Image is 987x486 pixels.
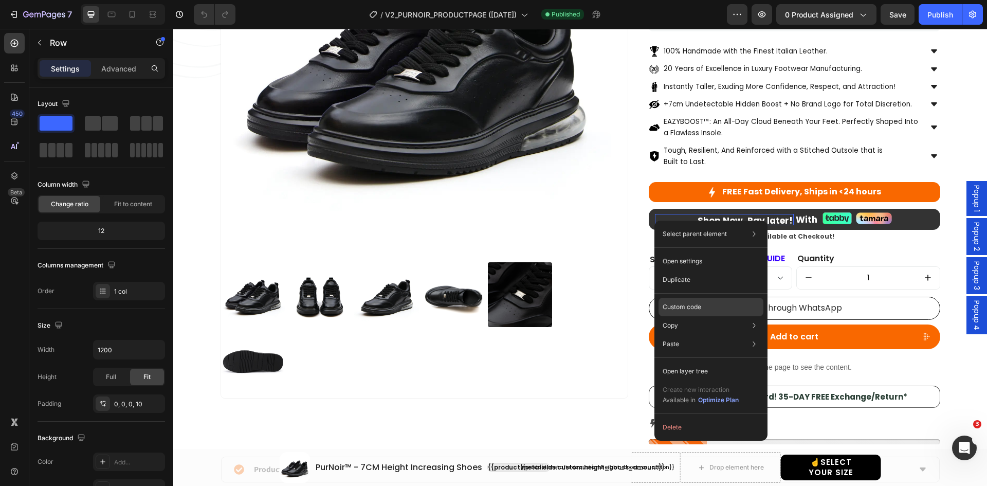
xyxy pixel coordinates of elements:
[663,385,739,395] p: Create new interaction
[173,29,987,486] iframe: To enrich screen reader interactions, please activate Accessibility in Grammarly extension settings
[597,303,645,314] div: Add to cart
[490,116,747,139] p: Tough, Resilient, And Reinforced with a Stitched Outsole that is Built to Last.
[315,435,346,443] div: {{product.metafields.custom.height_boost_amount}}
[248,233,313,298] img: L'EXUDE PurNoir height-increasing elevator casual shoes, color black, shown in a top view
[624,238,647,260] button: decrement
[743,238,766,260] button: increment
[659,418,763,437] button: Delete
[534,158,544,169] img: gempages_522798132132578229-fc455319-a25b-4e05-88f3-c5ee953ba455.png
[581,203,661,212] strong: Available at Checkout!
[549,156,708,171] p: FREE Fast Delivery, Ships in <24 hours
[181,233,246,298] img: L'EXUDE PurNoir height-increasing elevator casual shoes, color black, shown in a perspective view
[114,458,162,467] div: Add...
[143,372,151,382] span: Fit
[38,319,65,333] div: Size
[106,423,137,454] img: L'EXUDE PurNoir height-increasing elevator casual shoes, color black, shown in a perspective view
[608,426,708,452] a: ☝SELECTYOUR SIZE
[347,435,377,442] div: {{product.metafields.custom.height_boost_or_cotton}}
[663,396,696,404] span: Available in
[785,9,853,20] span: 0 product assigned
[798,232,809,261] span: Popup 3
[4,4,77,25] button: 7
[490,70,739,81] p: +7cm Undetectable Hidden Boost + No Brand Logo for Total Discretion.
[476,296,767,321] button: Add to cart
[683,184,719,195] img: Tamara icon
[114,287,162,296] div: 1 col
[10,110,25,118] div: 450
[51,200,88,209] span: Change ratio
[38,286,54,296] div: Order
[38,259,118,273] div: Columns management
[194,4,235,25] div: Undo/Redo
[919,4,962,25] button: Publish
[798,156,809,183] span: Popup 1
[798,193,809,222] span: Popup 2
[663,275,690,284] p: Duplicate
[663,257,702,266] p: Open settings
[315,233,379,298] img: L'EXUDE PurNoir height-increasing elevator casual shoes, color black, shown in a close-up view
[776,4,876,25] button: 0 product assigned
[40,224,163,238] div: 12
[476,268,767,291] a: Buy Through WhatsApp
[486,387,527,406] mark: HURRY!
[101,63,136,74] p: Advanced
[663,302,701,312] p: Custom code
[552,10,580,19] span: Published
[476,333,767,344] p: Publish the page to see the content.
[38,97,72,111] div: Layout
[490,52,722,64] p: Instantly Taller, Exuding More Confidence, Respect, and Attraction!
[48,233,113,298] img: L'EXUDE PurNoir height-increasing elevator casual shoes, color black, shown in a perspective view
[889,10,906,19] span: Save
[380,9,383,20] span: /
[114,233,179,298] img: L'EXUDE PurNoir height-increasing elevator casual shoes, color black, shown in a front view
[635,428,680,449] p: ☝SELECT YOUR SIZE
[114,200,152,209] span: Fit to content
[649,184,679,195] img: Tabby icon
[622,184,645,197] h2: With
[38,399,61,408] div: Padding
[663,367,708,376] p: Open layer tree
[798,272,809,301] span: Popup 4
[521,361,734,375] p: NO Risk, ALL reward! 35-DAY FREE Exchange/Return*
[67,8,72,21] p: 7
[141,433,310,445] h1: PurNoir™ - 7CM Height Increasing Shoes
[94,340,164,359] input: Auto
[663,229,727,239] p: Select parent element
[8,188,25,196] div: Beta
[38,372,57,382] div: Height
[927,9,953,20] div: Publish
[490,17,654,28] p: 100% Handmade with the Finest Italian Leather.
[114,400,162,409] div: 0, 0, 0, 10
[573,272,669,287] p: Buy Through WhatsApp
[486,386,589,406] p: ONLY LEFT
[507,364,516,373] img: Return icon
[536,435,591,443] div: Drop element here
[38,345,54,354] div: Width
[623,224,766,237] div: Quantity
[48,300,113,365] img: L'EXUDE PurNoir height-increasing elevator casual shoes, color black, shown in a bottom view
[106,372,116,382] span: Full
[51,63,80,74] p: Settings
[663,321,678,330] p: Copy
[881,4,915,25] button: Save
[487,185,620,199] h2: Shop Now, Pay later!
[569,225,612,235] p: SIZE GUIDE
[477,226,533,237] p: Size
[952,436,977,460] iframe: Intercom live chat
[698,395,739,405] button: Optimize Plan
[490,87,747,110] p: EAZYBOOST™: An All-Day Cloud Beneath Your Feet. Perfectly Shaped Into a Flawless Insole.
[647,238,743,260] input: quantity
[663,339,679,349] p: Paste
[38,178,92,192] div: Column width
[50,37,137,49] p: Row
[38,457,53,466] div: Color
[385,9,517,20] span: V2_PURNOIR_PRODUCTPAGE ([DATE])
[973,420,981,428] span: 3
[552,390,570,402] span: FEW
[490,34,689,46] p: 20 Years of Excellence in Luxury Footwear Manufacturing.
[38,431,87,445] div: Background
